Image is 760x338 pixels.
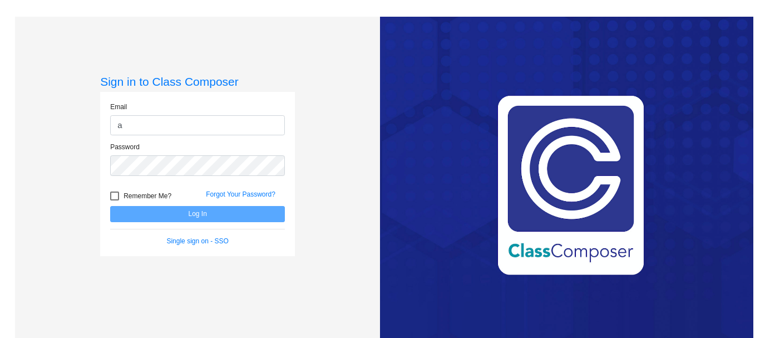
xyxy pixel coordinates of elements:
[206,190,275,198] a: Forgot Your Password?
[166,237,228,245] a: Single sign on - SSO
[124,189,171,203] span: Remember Me?
[110,102,127,112] label: Email
[100,75,295,89] h3: Sign in to Class Composer
[110,142,140,152] label: Password
[110,206,285,222] button: Log In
